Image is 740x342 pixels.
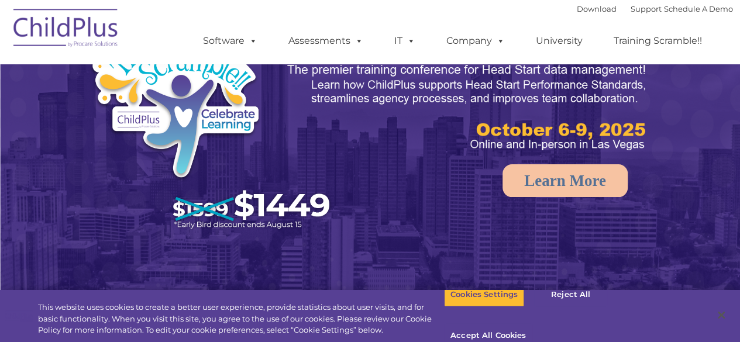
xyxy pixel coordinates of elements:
[444,282,524,307] button: Cookies Settings
[602,29,714,53] a: Training Scramble!!
[502,164,628,197] a: Learn More
[631,4,662,13] a: Support
[8,1,125,59] img: ChildPlus by Procare Solutions
[277,29,375,53] a: Assessments
[163,125,212,134] span: Phone number
[163,77,198,86] span: Last name
[534,282,607,307] button: Reject All
[664,4,733,13] a: Schedule A Demo
[383,29,427,53] a: IT
[38,302,444,336] div: This website uses cookies to create a better user experience, provide statistics about user visit...
[708,302,734,328] button: Close
[524,29,594,53] a: University
[577,4,617,13] a: Download
[191,29,269,53] a: Software
[577,4,733,13] font: |
[435,29,517,53] a: Company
